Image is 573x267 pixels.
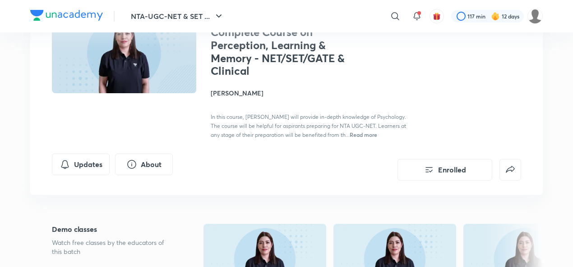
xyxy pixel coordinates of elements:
[350,131,377,138] span: Read more
[433,12,441,20] img: avatar
[52,224,175,235] h5: Demo classes
[499,159,521,181] button: false
[115,154,173,175] button: About
[211,113,406,138] span: In this course, [PERSON_NAME] will provide in-depth knowledge of Psychology. The course will be h...
[52,154,110,175] button: Updates
[30,10,103,21] img: Company Logo
[52,238,175,256] p: Watch free classes by the educators of this batch
[430,9,444,23] button: avatar
[30,10,103,23] a: Company Logo
[51,11,198,94] img: Thumbnail
[125,7,230,25] button: NTA-UGC-NET & SET ...
[491,12,500,21] img: streak
[527,9,543,24] img: ranjini
[211,26,358,77] h1: Complete Course on Perception, Learning & Memory - NET/SET/GATE & Clinical
[211,88,413,98] h4: [PERSON_NAME]
[397,159,492,181] button: Enrolled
